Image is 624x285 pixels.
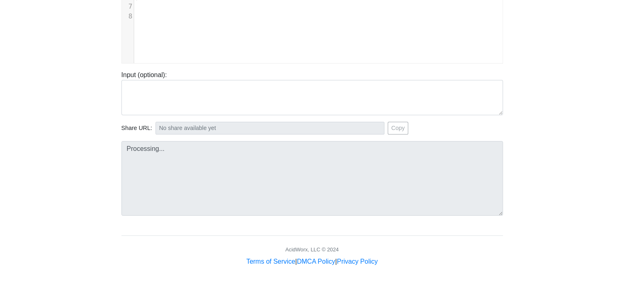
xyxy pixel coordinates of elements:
[337,258,378,265] a: Privacy Policy
[155,122,384,135] input: No share available yet
[388,122,409,135] button: Copy
[115,70,509,115] div: Input (optional):
[122,11,134,21] div: 8
[297,258,335,265] a: DMCA Policy
[285,246,338,253] div: AcidWorx, LLC © 2024
[121,124,152,133] span: Share URL:
[122,2,134,11] div: 7
[246,258,295,265] a: Terms of Service
[246,257,377,267] div: | |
